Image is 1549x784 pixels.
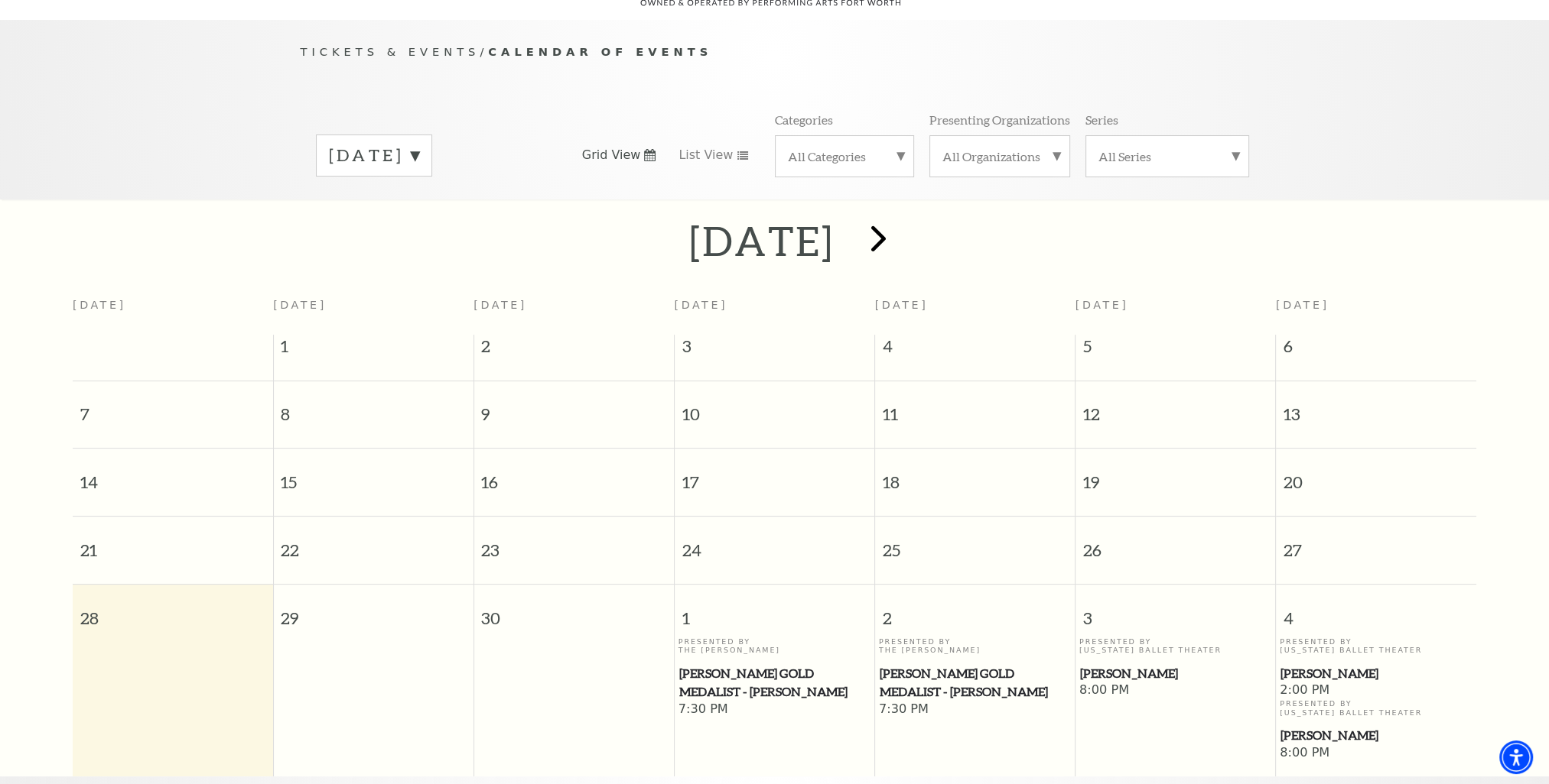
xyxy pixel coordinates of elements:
span: 11 [875,381,1075,434]
span: 5 [1076,335,1275,365]
span: 13 [1276,381,1476,434]
span: 2:00 PM [1280,682,1473,699]
span: 14 [73,449,273,501]
span: 17 [675,449,874,501]
span: 3 [675,335,874,365]
p: Presented By [US_STATE] Ballet Theater [1280,699,1473,717]
span: 8 [274,381,473,434]
span: 16 [474,449,674,501]
p: Presented By The [PERSON_NAME] [879,637,1072,655]
span: Tickets & Events [301,45,480,58]
span: Calendar of Events [488,45,712,58]
span: [PERSON_NAME] [1281,726,1472,745]
div: Accessibility Menu [1499,740,1533,774]
p: Presented By [US_STATE] Ballet Theater [1079,637,1272,655]
h2: [DATE] [689,216,834,265]
span: 2 [875,585,1075,637]
label: All Organizations [942,148,1057,164]
span: 4 [875,335,1075,365]
button: next [848,214,904,268]
p: Presenting Organizations [929,112,1070,128]
span: 24 [675,517,874,569]
label: All Series [1098,148,1236,164]
span: [DATE] [273,299,327,311]
span: 9 [474,381,674,434]
span: [PERSON_NAME] Gold Medalist - [PERSON_NAME] [880,664,1071,701]
p: Categories [775,112,833,128]
th: [DATE] [73,290,273,335]
span: 10 [675,381,874,434]
span: [DATE] [473,299,527,311]
span: 28 [73,585,273,637]
span: 2 [474,335,674,365]
span: 23 [474,517,674,569]
span: 20 [1276,449,1476,501]
span: 27 [1276,517,1476,569]
span: [DATE] [1276,299,1329,311]
span: [PERSON_NAME] [1080,664,1271,683]
span: [PERSON_NAME] Gold Medalist - [PERSON_NAME] [679,664,870,701]
span: 22 [274,517,473,569]
span: [DATE] [875,299,929,311]
span: 1 [675,585,874,637]
span: 7:30 PM [679,701,871,718]
p: Presented By The [PERSON_NAME] [679,637,871,655]
span: 4 [1276,585,1476,637]
span: Grid View [582,147,641,164]
span: 15 [274,449,473,501]
span: 25 [875,517,1075,569]
span: 18 [875,449,1075,501]
label: All Categories [788,148,901,164]
span: 29 [274,585,473,637]
span: 3 [1076,585,1275,637]
p: Presented By [US_STATE] Ballet Theater [1280,637,1473,655]
span: 19 [1076,449,1275,501]
p: Series [1085,112,1118,128]
label: [DATE] [329,144,419,167]
span: 30 [474,585,674,637]
span: 7 [73,381,273,434]
span: 8:00 PM [1280,745,1473,762]
span: [PERSON_NAME] [1281,664,1472,683]
span: [DATE] [1076,299,1129,311]
span: [DATE] [674,299,727,311]
span: 6 [1276,335,1476,365]
span: 7:30 PM [879,701,1072,718]
span: 21 [73,517,273,569]
span: 12 [1076,381,1275,434]
span: 1 [274,335,473,365]
span: List View [679,147,733,164]
span: 8:00 PM [1079,682,1272,699]
span: 26 [1076,517,1275,569]
p: / [301,43,1249,62]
